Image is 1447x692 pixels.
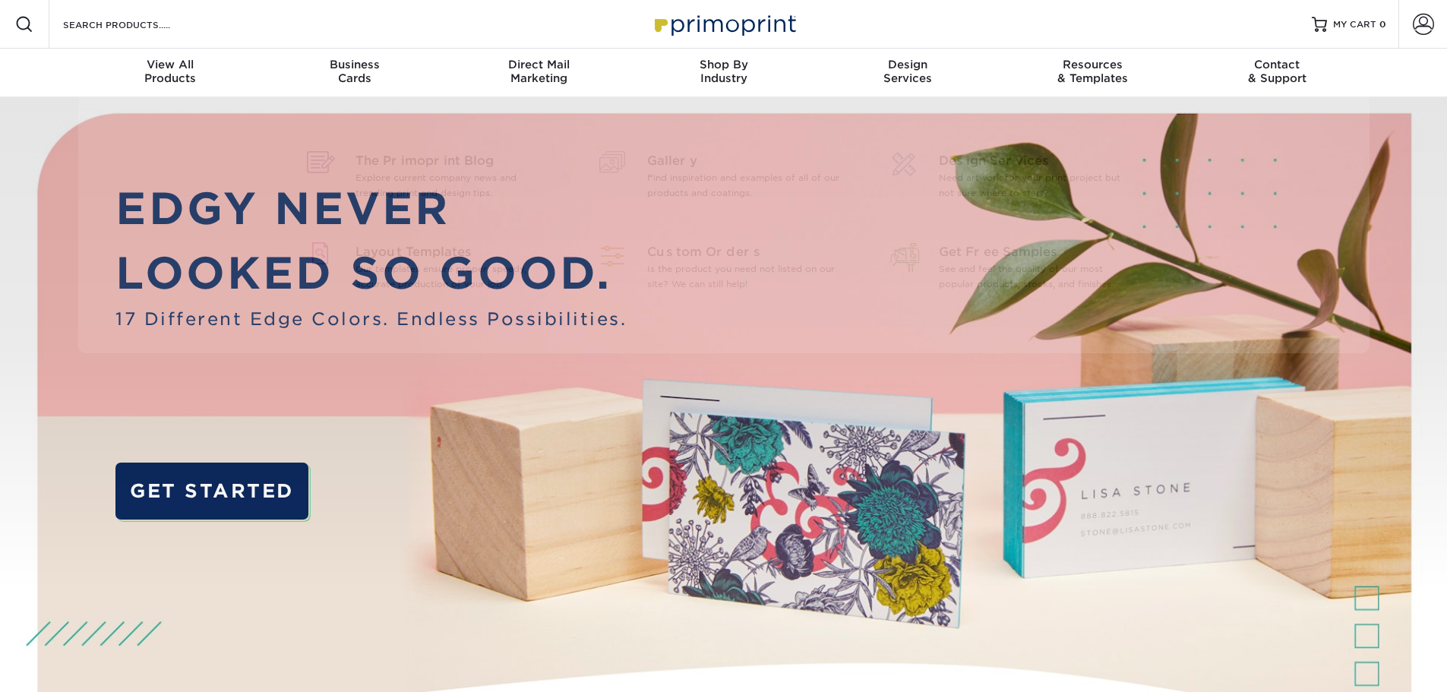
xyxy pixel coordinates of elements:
[355,243,552,261] span: Layout Templates
[1185,49,1370,97] a: Contact& Support
[1000,58,1185,85] div: & Templates
[1185,58,1370,85] div: & Support
[631,58,816,71] span: Shop By
[262,49,447,97] a: BusinessCards
[298,225,567,316] a: Layout Templates Our templates ensure proper, speedy, accurate production of your job.
[648,8,800,40] img: Primoprint
[447,58,631,85] div: Marketing
[939,243,1136,261] span: Get Free Samples
[589,225,858,316] a: Custom Orders Is the product you need not listed on our site? We can still help!
[78,49,263,97] a: View AllProducts
[1185,58,1370,71] span: Contact
[355,261,552,292] p: Our templates ensure proper, speedy, accurate production of your job.
[881,225,1150,316] a: Get Free Samples See and feel the quality of our most popular products, stocks, and finishes.
[939,170,1136,201] p: Need artwork for your print project but not sure where to start?
[1000,49,1185,97] a: Resources& Templates
[447,49,631,97] a: Direct MailMarketing
[939,261,1136,292] p: See and feel the quality of our most popular products, stocks, and finishes.
[262,58,447,85] div: Cards
[647,243,844,261] span: Custom Orders
[647,152,844,170] span: Gallery
[355,152,552,170] span: The Primoprint Blog
[816,58,1000,71] span: Design
[78,58,263,85] div: Products
[589,134,858,225] a: Gallery Find inspiration and examples of all of our products and coatings.
[1379,19,1386,30] span: 0
[298,134,567,225] a: The Primoprint Blog Explore current company news and trending print and design tips.
[1000,58,1185,71] span: Resources
[1333,18,1376,31] span: MY CART
[647,261,844,292] p: Is the product you need not listed on our site? We can still help!
[447,58,631,71] span: Direct Mail
[631,49,816,97] a: Shop ByIndustry
[939,152,1136,170] span: Design Services
[355,170,552,201] p: Explore current company news and trending print and design tips.
[62,15,210,33] input: SEARCH PRODUCTS.....
[881,134,1150,225] a: Design Services Need artwork for your print project but not sure where to start?
[816,49,1000,97] a: DesignServices
[647,170,844,201] p: Find inspiration and examples of all of our products and coatings.
[262,58,447,71] span: Business
[816,58,1000,85] div: Services
[631,58,816,85] div: Industry
[78,58,263,71] span: View All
